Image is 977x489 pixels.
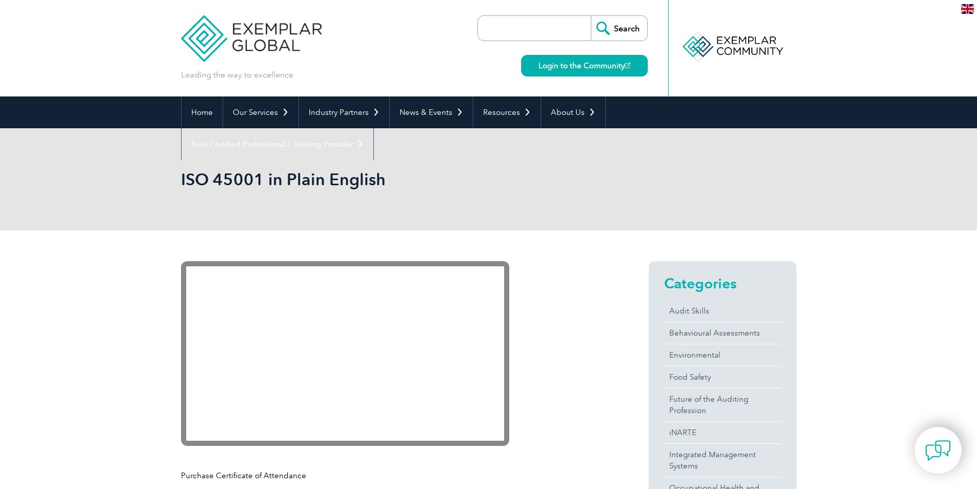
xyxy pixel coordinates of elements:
a: Environmental [664,344,781,366]
a: Behavioural Assessments [664,322,781,344]
a: Home [182,96,223,128]
h1: ISO 45001 in Plain English [181,169,575,189]
img: open_square.png [625,63,630,68]
a: Industry Partners [299,96,389,128]
a: Audit Skills [664,300,781,322]
a: Our Services [223,96,298,128]
a: Integrated Management Systems [664,444,781,477]
a: Resources [473,96,541,128]
a: News & Events [390,96,473,128]
h2: Categories [664,275,781,291]
a: About Us [541,96,605,128]
a: Food Safety [664,366,781,388]
a: iNARTE [664,422,781,443]
input: Search [591,16,647,41]
p: Leading the way to excellence [181,69,293,81]
a: Find Certified Professional / Training Provider [182,128,373,160]
img: en [961,4,974,14]
p: Purchase Certificate of Attendance [181,470,612,481]
a: Future of the Auditing Profession [664,388,781,421]
iframe: YouTube video player [181,261,509,446]
img: contact-chat.png [925,438,951,463]
a: Login to the Community [521,55,648,76]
